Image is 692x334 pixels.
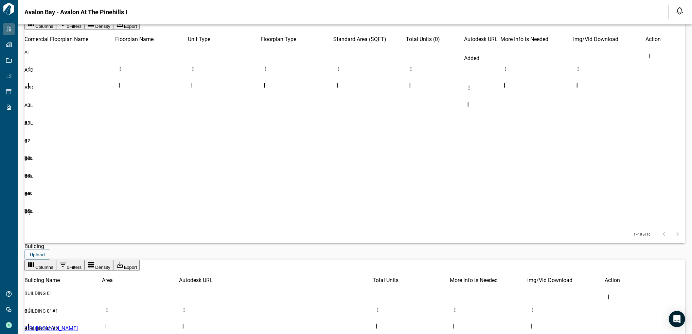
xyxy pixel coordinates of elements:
[115,30,188,49] div: Floorplan Name
[24,249,50,260] button: Upload
[113,260,140,271] button: Export
[24,208,33,214] span: C1L
[24,308,58,314] span: BUILDING 01#1
[573,30,646,49] div: Img/Vid Download
[24,191,33,196] span: B5L
[102,271,179,290] div: Area
[605,271,682,290] div: Action
[373,271,450,290] div: Total Units
[406,64,416,74] button: Menu
[406,30,464,49] div: Total Units (0)
[24,67,33,73] span: A1D
[634,232,651,237] p: 1–10 of 10
[56,260,85,271] button: Show filters
[24,271,102,290] div: Building Name
[500,30,573,49] div: More Info is Needed
[67,24,69,29] span: 0
[67,265,69,270] span: 0
[527,271,605,290] div: Img/Vid Download
[450,271,527,290] div: More Info is Needed
[261,30,333,49] div: Floorplan Type
[333,64,343,74] button: Menu
[188,30,261,49] div: Unit Type
[464,30,500,68] div: Autodesk URL Added
[24,173,33,179] span: B4L
[373,305,383,315] button: Menu
[500,64,511,74] button: Menu
[573,64,583,74] button: Menu
[450,305,460,315] button: Menu
[669,311,685,327] div: Open Intercom Messenger
[24,155,33,161] span: B3L
[674,5,685,16] button: Open notification feed
[527,305,537,315] button: Menu
[261,64,271,74] button: Menu
[333,30,406,49] div: Standard Area (SQFT)
[24,208,35,218] button: more
[24,243,44,249] span: Building
[24,120,30,126] span: B1
[115,64,125,74] button: Menu
[179,271,372,290] div: Autodesk URL
[464,30,500,49] div: Autodesk URL Added
[24,103,33,108] span: A3L
[24,30,115,49] div: Comercial Floorplan Name
[646,30,682,49] div: Action
[24,9,127,16] span: Avalon Bay - Avalon At The Pinehills I
[24,326,58,331] span: BUILDING 01#2
[84,260,113,271] button: Density
[24,85,33,90] span: A2L
[24,291,52,296] span: BUILDING 01
[464,83,474,93] button: Menu
[24,50,30,55] span: A1
[24,138,30,143] span: B2
[24,260,56,271] button: Select columns
[188,64,198,74] button: Menu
